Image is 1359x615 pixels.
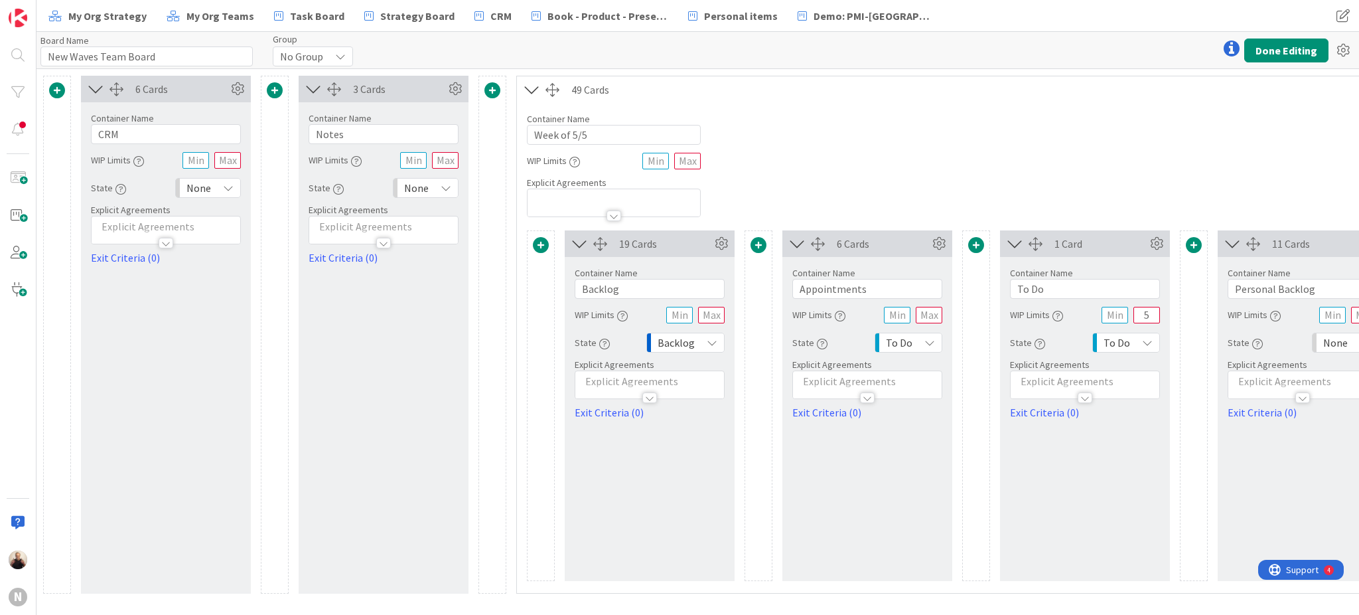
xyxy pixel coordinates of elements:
input: Min [1319,307,1346,323]
button: Done Editing [1244,39,1328,62]
a: Book - Product - Presentation [524,4,676,28]
span: Explicit Agreements [309,204,388,216]
div: WIP Limits [792,303,845,327]
span: Support [28,2,60,18]
input: Max [432,152,459,169]
input: Add container name... [1010,279,1160,299]
span: To Do [1104,333,1130,352]
span: Explicit Agreements [527,177,607,189]
div: 19 Cards [619,236,711,252]
div: State [1228,331,1263,355]
div: WIP Limits [527,149,580,173]
input: Max [214,152,241,169]
img: Visit kanbanzone.com [9,9,27,27]
input: Add container name... [575,279,725,299]
span: Group [273,35,297,44]
a: Exit Criteria (0) [575,404,725,420]
div: State [792,331,827,355]
label: Container Name [792,267,855,279]
div: State [575,331,610,355]
span: To Do [886,333,912,352]
span: None [404,179,429,197]
input: Add container name... [309,124,459,144]
span: None [186,179,211,197]
input: Min [1102,307,1128,323]
input: Max [698,307,725,323]
a: Demo: PMI-[GEOGRAPHIC_DATA] [790,4,942,28]
span: Explicit Agreements [792,359,872,371]
input: Add container name... [527,125,701,145]
a: Personal items [680,4,786,28]
a: Task Board [266,4,352,28]
a: My Org Strategy [40,4,155,28]
a: My Org Teams [159,4,262,28]
input: Min [666,307,693,323]
label: Container Name [309,112,372,124]
div: 6 Cards [135,81,228,97]
a: Exit Criteria (0) [792,404,942,420]
span: Explicit Agreements [1010,359,1090,371]
input: Min [182,152,209,169]
input: Max [674,153,701,169]
span: Backlog [658,333,695,352]
span: Strategy Board [380,8,455,24]
label: Container Name [91,112,154,124]
div: WIP Limits [309,148,362,172]
span: Book - Product - Presentation [547,8,668,24]
div: State [91,176,126,200]
div: WIP Limits [1010,303,1063,327]
span: Demo: PMI-[GEOGRAPHIC_DATA] [814,8,934,24]
span: Explicit Agreements [575,359,654,371]
span: My Org Teams [186,8,254,24]
span: None [1323,333,1348,352]
span: Task Board [290,8,344,24]
a: CRM [466,4,520,28]
a: Exit Criteria (0) [91,250,241,266]
div: WIP Limits [1228,303,1281,327]
input: Max [916,307,942,323]
input: Max [1133,307,1160,323]
span: Personal items [704,8,778,24]
label: Container Name [575,267,638,279]
a: Exit Criteria (0) [1010,404,1160,420]
div: WIP Limits [575,303,628,327]
input: Add container name... [792,279,942,299]
div: State [309,176,344,200]
div: N [9,588,27,606]
input: Min [642,153,669,169]
div: WIP Limits [91,148,144,172]
div: 1 Card [1054,236,1147,252]
img: MB [9,551,27,569]
span: Explicit Agreements [91,204,171,216]
label: Container Name [1228,267,1291,279]
span: CRM [490,8,512,24]
label: Container Name [1010,267,1073,279]
span: No Group [280,47,323,66]
div: State [1010,331,1045,355]
label: Container Name [527,113,590,125]
input: Add container name... [91,124,241,144]
input: Min [884,307,910,323]
span: Explicit Agreements [1228,359,1307,371]
div: 6 Cards [837,236,929,252]
a: Strategy Board [356,4,463,28]
span: My Org Strategy [68,8,147,24]
label: Board Name [40,35,89,46]
div: 4 [69,5,72,16]
a: Exit Criteria (0) [309,250,459,266]
input: Min [400,152,427,169]
div: 3 Cards [353,81,445,97]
